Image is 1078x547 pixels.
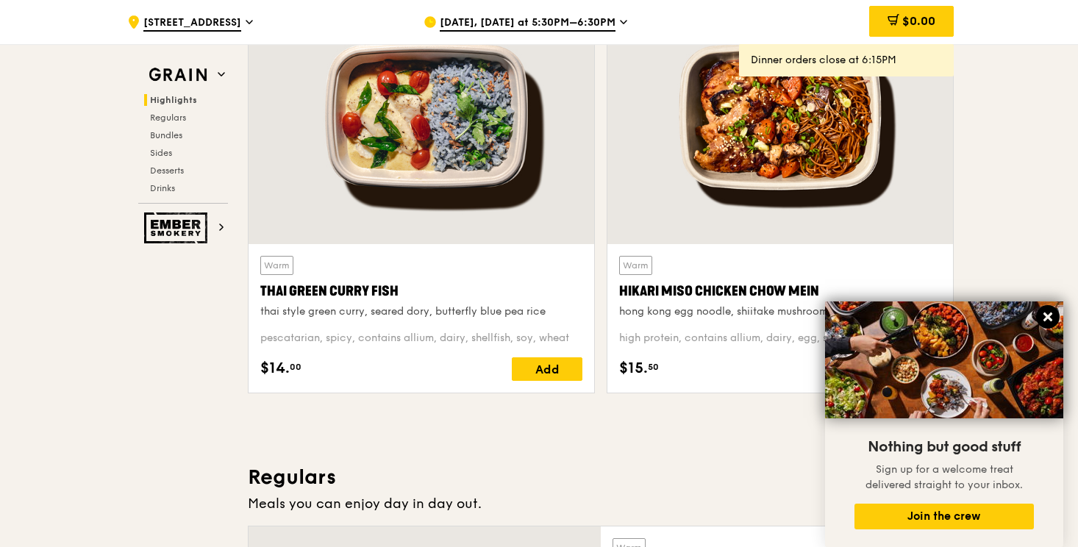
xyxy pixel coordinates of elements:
span: Sign up for a welcome treat delivered straight to your inbox. [865,463,1023,491]
button: Close [1036,305,1060,329]
div: Dinner orders close at 6:15PM [751,53,942,68]
span: 50 [648,361,659,373]
div: Warm [619,256,652,275]
div: high protein, contains allium, dairy, egg, soy, wheat [619,331,941,346]
div: thai style green curry, seared dory, butterfly blue pea rice [260,304,582,319]
span: [STREET_ADDRESS] [143,15,241,32]
span: Bundles [150,130,182,140]
span: Drinks [150,183,175,193]
div: Meals you can enjoy day in day out. [248,493,954,514]
div: Hikari Miso Chicken Chow Mein [619,281,941,301]
span: $14. [260,357,290,379]
img: Ember Smokery web logo [144,212,212,243]
img: Grain web logo [144,62,212,88]
span: Highlights [150,95,197,105]
span: 00 [290,361,301,373]
button: Join the crew [854,504,1034,529]
span: $15. [619,357,648,379]
span: Nothing but good stuff [868,438,1021,456]
div: pescatarian, spicy, contains allium, dairy, shellfish, soy, wheat [260,331,582,346]
h3: Regulars [248,464,954,490]
span: Desserts [150,165,184,176]
div: Add [512,357,582,381]
span: Regulars [150,112,186,123]
div: Warm [260,256,293,275]
img: DSC07876-Edit02-Large.jpeg [825,301,1063,418]
span: Sides [150,148,172,158]
div: hong kong egg noodle, shiitake mushroom, roasted carrot [619,304,941,319]
span: $0.00 [902,14,935,28]
span: [DATE], [DATE] at 5:30PM–6:30PM [440,15,615,32]
div: Thai Green Curry Fish [260,281,582,301]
